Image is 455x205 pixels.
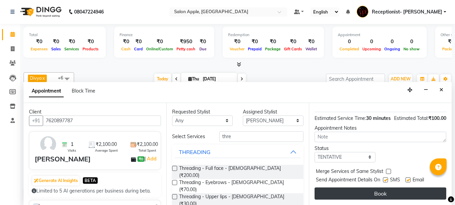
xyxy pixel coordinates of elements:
div: Requested Stylist [172,108,233,116]
a: x [42,75,45,81]
span: Online/Custom [144,47,175,51]
button: THREADING [175,146,301,158]
img: logo [17,2,63,21]
div: Limited to 5 AI generations per business during beta. [32,187,158,195]
span: | [144,155,158,163]
input: Search Appointment [326,74,385,84]
button: Book [315,187,446,200]
div: ₹0 [63,38,81,46]
span: Today [154,74,171,84]
div: ₹0 [228,38,246,46]
span: Total Spent [138,148,156,153]
span: Voucher [228,47,246,51]
span: 30 minutes [366,115,391,121]
div: Appointment Notes [315,125,446,132]
div: ₹0 [282,38,304,46]
div: Status [315,145,375,152]
span: No show [402,47,421,51]
span: ₹0 [137,156,144,162]
span: Due [198,47,208,51]
div: Total [29,32,100,38]
button: +91 [29,116,43,126]
span: Package [263,47,282,51]
div: Assigned Stylist [243,108,303,116]
div: ₹0 [50,38,63,46]
span: Threading - Full face - [DEMOGRAPHIC_DATA] (₹200.00) [179,165,298,179]
span: +6 [58,75,68,80]
div: ₹0 [81,38,100,46]
span: Estimated Service Time: [315,115,366,121]
input: Search by Name/Mobile/Email/Code [43,116,161,126]
span: Estimated Total: [394,115,428,121]
span: Visits [68,148,76,153]
span: Cash [120,47,132,51]
span: Thu [187,76,201,81]
span: SMS [390,176,400,185]
span: Card [132,47,144,51]
div: ₹0 [29,38,50,46]
button: Close [436,85,446,95]
span: Threading - Eyebrows - [DEMOGRAPHIC_DATA] (₹70.00) [179,179,298,193]
div: ₹0 [304,38,319,46]
div: Client [29,108,161,116]
span: ₹2,100.00 [96,141,117,148]
span: Appointment [29,85,64,97]
span: Merge Services of Same Stylist [316,168,383,176]
span: Wallet [304,47,319,51]
span: Divya [30,75,42,81]
div: ₹0 [197,38,209,46]
span: Block Time [72,88,95,94]
div: Select Services [167,133,214,140]
button: Generate AI Insights [32,176,79,185]
div: 0 [402,38,421,46]
div: Finance [120,32,209,38]
span: ₹100.00 [428,115,446,121]
span: Receptionist- [PERSON_NAME] [372,8,442,16]
div: Redemption [228,32,319,38]
span: Completed [338,47,361,51]
div: ₹950 [175,38,197,46]
span: Products [81,47,100,51]
span: Gift Cards [282,47,304,51]
img: Receptionist- Sayali [357,6,368,18]
b: 08047224946 [74,2,104,21]
img: avatar [38,134,58,154]
span: Services [63,47,81,51]
div: ₹0 [144,38,175,46]
span: 1 [71,141,73,148]
div: 0 [338,38,361,46]
span: ₹2,100.00 [137,141,158,148]
span: Upcoming [361,47,383,51]
span: ADD NEW [391,76,411,81]
span: Ongoing [383,47,402,51]
a: Add [146,155,158,163]
span: Email [413,176,424,185]
div: [PERSON_NAME] [35,154,91,164]
button: ADD NEW [389,74,412,84]
div: THREADING [179,148,210,156]
span: Expenses [29,47,50,51]
div: 0 [383,38,402,46]
span: Send Appointment Details On [316,176,380,185]
span: Sales [50,47,63,51]
span: Average Spent [95,148,118,153]
div: ₹0 [120,38,132,46]
div: 0 [361,38,383,46]
span: Prepaid [246,47,263,51]
input: Search by service name [219,131,303,142]
span: Petty cash [175,47,197,51]
div: ₹0 [263,38,282,46]
div: ₹0 [132,38,144,46]
div: ₹0 [246,38,263,46]
div: Appointment [338,32,421,38]
span: BETA [83,177,98,184]
input: 2025-09-04 [201,74,234,84]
